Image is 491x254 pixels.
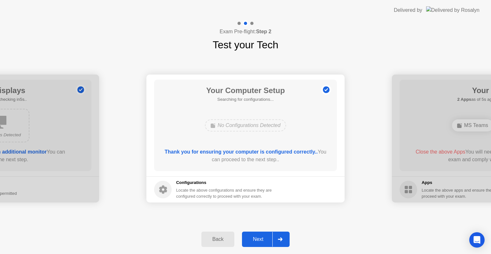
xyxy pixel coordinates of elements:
h1: Your Computer Setup [206,85,285,96]
h1: Test your Tech [213,37,278,52]
h5: Searching for configurations... [206,96,285,103]
h5: Configurations [176,179,273,186]
div: You can proceed to the next step.. [163,148,328,163]
button: Next [242,232,290,247]
h4: Exam Pre-flight: [220,28,271,36]
div: No Configurations Detected [205,119,286,131]
div: Open Intercom Messenger [469,232,485,248]
div: Delivered by [394,6,422,14]
div: Back [203,236,232,242]
b: Thank you for ensuring your computer is configured correctly.. [165,149,318,155]
div: Locate the above configurations and ensure they are configured correctly to proceed with your exam. [176,187,273,199]
div: Next [244,236,272,242]
button: Back [201,232,234,247]
img: Delivered by Rosalyn [426,6,479,14]
b: Step 2 [256,29,271,34]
